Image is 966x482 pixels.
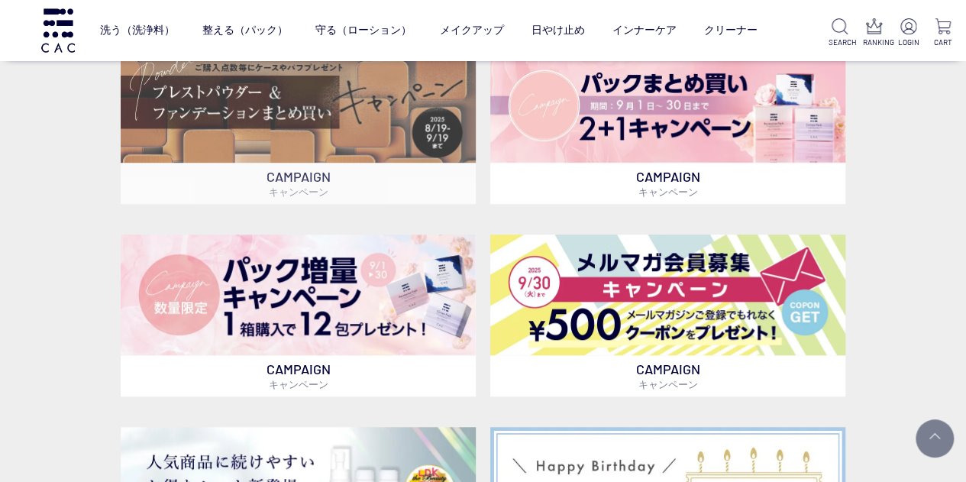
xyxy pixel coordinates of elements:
[202,11,288,50] a: 整える（パック）
[490,163,845,204] p: CAMPAIGN
[829,37,851,48] p: SEARCH
[121,163,476,204] p: CAMPAIGN
[439,11,503,50] a: メイクアップ
[638,186,697,198] span: キャンペーン
[897,18,919,48] a: LOGIN
[100,11,175,50] a: 洗う（洗浄料）
[932,18,954,48] a: CART
[490,355,845,396] p: CAMPAIGN
[612,11,676,50] a: インナーケア
[121,235,476,355] img: パック増量キャンペーン
[121,43,476,205] a: ベースメイクキャンペーン ベースメイクキャンペーン CAMPAIGNキャンペーン
[490,235,845,355] img: メルマガ会員募集
[897,37,919,48] p: LOGIN
[490,235,845,396] a: メルマガ会員募集 メルマガ会員募集 CAMPAIGNキャンペーン
[269,186,328,198] span: キャンペーン
[932,37,954,48] p: CART
[269,378,328,390] span: キャンペーン
[531,11,584,50] a: 日やけ止め
[121,235,476,396] a: パック増量キャンペーン パック増量キャンペーン CAMPAIGNキャンペーン
[121,43,476,163] img: ベースメイクキャンペーン
[703,11,757,50] a: クリーナー
[121,355,476,396] p: CAMPAIGN
[39,8,77,52] img: logo
[315,11,412,50] a: 守る（ローション）
[490,43,845,205] a: パックキャンペーン2+1 パックキャンペーン2+1 CAMPAIGNキャンペーン
[863,37,885,48] p: RANKING
[638,378,697,390] span: キャンペーン
[863,18,885,48] a: RANKING
[829,18,851,48] a: SEARCH
[490,43,845,163] img: パックキャンペーン2+1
